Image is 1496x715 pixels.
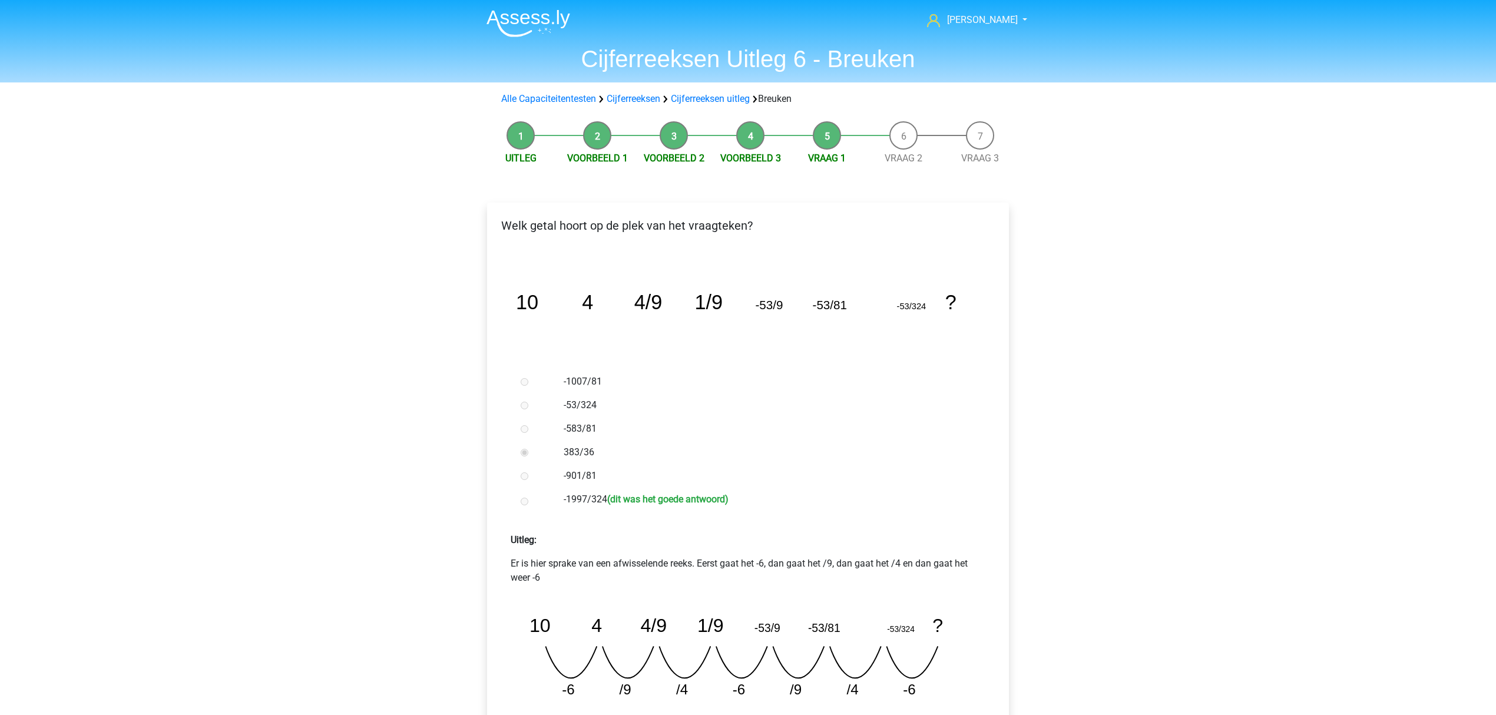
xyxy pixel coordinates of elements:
[564,492,971,509] label: -1997/324
[592,615,603,636] tspan: 4
[564,398,971,412] label: -53/324
[813,298,847,312] tspan: -53/81
[922,13,1019,27] a: [PERSON_NAME]
[564,375,971,389] label: -1007/81
[756,298,783,312] tspan: -53/9
[904,681,917,697] tspan: -6
[848,681,859,697] tspan: /4
[607,494,729,505] h6: (dit was het goede antwoord)
[808,153,846,164] a: Vraag 1
[634,291,663,313] tspan: 4/9
[677,681,689,697] tspan: /4
[755,621,781,634] tspan: -53/9
[641,615,667,636] tspan: 4/9
[947,14,1018,25] span: [PERSON_NAME]
[529,615,551,636] tspan: 10
[564,422,971,436] label: -583/81
[567,153,628,164] a: Voorbeeld 1
[505,153,537,164] a: Uitleg
[720,153,781,164] a: Voorbeeld 3
[516,291,538,313] tspan: 10
[945,291,956,313] tspan: ?
[486,9,570,37] img: Assessly
[694,291,723,313] tspan: 1/9
[477,45,1019,73] h1: Cijferreeksen Uitleg 6 - Breuken
[644,153,704,164] a: Voorbeeld 2
[809,621,841,634] tspan: -53/81
[671,93,750,104] a: Cijferreeksen uitleg
[897,302,926,311] tspan: -53/324
[511,557,985,585] p: Er is hier sprake van een afwisselende reeks. Eerst gaat het -6, dan gaat het /9, dan gaat het /4...
[620,681,631,697] tspan: /9
[790,681,802,697] tspan: /9
[607,93,660,104] a: Cijferreeksen
[582,291,593,313] tspan: 4
[698,615,724,636] tspan: 1/9
[961,153,999,164] a: Vraag 3
[497,217,999,234] p: Welk getal hoort op de plek van het vraagteken?
[497,92,999,106] div: Breuken
[511,534,537,545] strong: Uitleg:
[501,93,596,104] a: Alle Capaciteitentesten
[888,624,916,634] tspan: -53/324
[934,615,944,636] tspan: ?
[562,681,575,697] tspan: -6
[733,681,746,697] tspan: -6
[564,445,971,459] label: 383/36
[885,153,922,164] a: Vraag 2
[564,469,971,483] label: -901/81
